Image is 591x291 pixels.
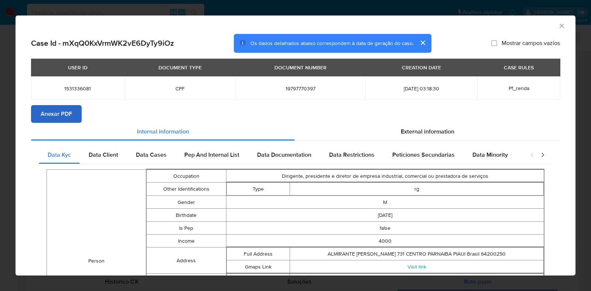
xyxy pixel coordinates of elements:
div: CREATION DATE [397,61,445,74]
h2: Case Id - mXqQ0KxVrmWK2vE6DyTy9iOz [31,38,174,48]
td: Is Pep [147,222,226,235]
td: Other Identifications [147,183,226,196]
span: Data Documentation [257,150,311,159]
span: External information [401,127,454,136]
span: Data Cases [136,150,167,159]
span: [DATE] 03:18:30 [374,85,468,92]
span: Internal information [137,127,189,136]
input: Mostrar campos vazios [491,40,497,46]
td: Type [226,183,290,195]
div: closure-recommendation-modal [16,15,575,276]
span: Anexar PDF [41,106,72,122]
td: Area Code [226,274,290,287]
td: M [226,196,544,209]
span: Pep And Internal List [184,150,239,159]
td: Address [147,247,226,274]
span: CPF [133,85,227,92]
button: Anexar PDF [31,105,82,123]
div: Detailed info [31,123,560,141]
span: 1531336081 [40,85,116,92]
span: Data Client [89,150,118,159]
div: USER ID [64,61,92,74]
span: Mostrar campos vazios [502,39,560,47]
a: Visit link [407,263,426,270]
button: cerrar [414,34,431,52]
td: Income [147,235,226,247]
div: Detailed internal info [39,146,523,164]
div: DOCUMENT TYPE [154,61,206,74]
span: Peticiones Secundarias [392,150,455,159]
td: Dirigente, presidente e diretor de empresa industrial, comercial ou prestadora de serviços [226,170,544,183]
td: false [226,222,544,235]
td: Occupation [147,170,226,183]
td: Gender [147,196,226,209]
span: 19797770397 [245,85,357,92]
span: Data Minority [472,150,508,159]
td: ALMIRANTE [PERSON_NAME] 731 CENTRO PARNAIBA PIAUI Brasil 64200250 [290,247,544,260]
span: Os dados detalhados abaixo correspondem à data de geração do caso. [250,39,414,47]
td: Full Address [226,247,290,260]
td: [DATE] [226,209,544,222]
td: rg [290,183,544,195]
td: 4000 [226,235,544,247]
td: Birthdate [147,209,226,222]
td: Gmaps Link [226,260,290,273]
div: DOCUMENT NUMBER [270,61,331,74]
span: Data Kyc [48,150,71,159]
span: Pf_renda [509,84,529,92]
span: Data Restrictions [329,150,375,159]
button: Fechar a janela [558,22,565,29]
div: CASE RULES [499,61,538,74]
td: 86 [290,274,544,287]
